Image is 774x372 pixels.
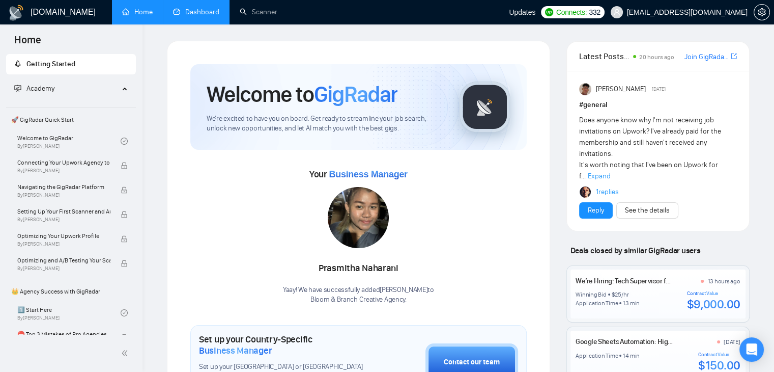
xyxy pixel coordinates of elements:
[121,235,128,243] span: lock
[122,8,153,16] a: homeHome
[579,83,591,95] img: Randi Tovar
[652,85,666,94] span: [DATE]
[613,9,620,16] span: user
[17,231,110,241] span: Optimizing Your Upwork Profile
[26,60,75,68] span: Getting Started
[121,138,128,145] span: check-circle
[328,187,389,248] img: 1712134098191-WhatsApp%20Image%202024-04-03%20at%2016.46.11.jpeg
[14,60,21,67] span: rocket
[444,357,500,368] div: Contact our team
[17,192,110,198] span: By [PERSON_NAME]
[8,5,24,21] img: logo
[17,329,110,339] span: ⛔ Top 3 Mistakes of Pro Agencies
[615,290,621,299] div: 25
[509,8,535,16] span: Updates
[687,297,740,312] div: $9,000.00
[460,82,510,132] img: gigradar-logo.png
[14,85,21,92] span: fund-projection-screen
[7,110,135,130] span: 🚀 GigRadar Quick Start
[576,337,734,346] a: Google Sheets Automation: Highlight Previous Entries
[754,4,770,20] button: setting
[731,51,737,61] a: export
[684,51,729,63] a: Join GigRadar Slack Community
[121,309,128,316] span: check-circle
[566,242,704,259] span: Deals closed by similar GigRadar users
[576,352,618,360] div: Application Time
[329,169,407,179] span: Business Manager
[579,99,737,111] h1: # general
[576,290,606,299] div: Winning Bid
[588,172,611,180] span: Expand
[724,338,740,346] div: [DATE]
[754,8,770,16] a: setting
[14,84,54,93] span: Academy
[545,8,553,16] img: upwork-logo.png
[754,8,769,16] span: setting
[121,260,128,267] span: lock
[595,187,618,197] a: 1replies
[17,168,110,174] span: By [PERSON_NAME]
[576,299,618,307] div: Application Time
[616,202,678,219] button: See the details
[283,295,434,305] p: Bloom & Branch Creative Agency .
[707,277,740,285] div: 13 hours ago
[207,114,443,134] span: We're excited to have you on board. Get ready to streamline your job search, unlock new opportuni...
[121,211,128,218] span: lock
[17,302,121,324] a: 1️⃣ Start HereBy[PERSON_NAME]
[612,290,615,299] div: $
[579,202,613,219] button: Reply
[579,116,721,180] span: Does anyone know why I'm not receiving job invitations on Upwork? I've already paid for the membe...
[17,206,110,217] span: Setting Up Your First Scanner and Auto-Bidder
[731,52,737,60] span: export
[588,205,604,216] a: Reply
[6,33,49,54] span: Home
[579,50,630,63] span: Latest Posts from the GigRadar Community
[199,334,375,356] h1: Set up your Country-Specific
[173,8,219,16] a: dashboardDashboard
[17,157,110,168] span: Connecting Your Upwork Agency to GigRadar
[639,54,674,61] span: 20 hours ago
[26,84,54,93] span: Academy
[687,290,740,297] div: Contract Value
[556,7,587,18] span: Connects:
[17,241,110,247] span: By [PERSON_NAME]
[595,84,645,95] span: [PERSON_NAME]
[623,352,640,360] div: 14 min
[698,352,740,358] div: Contract Value
[576,277,754,285] a: We’re Hiring: Tech Supervisor for a Global AI Startup – CampiX
[621,290,628,299] div: /hr
[739,337,764,362] div: Open Intercom Messenger
[121,187,128,194] span: lock
[283,260,434,277] div: Prasmitha Naharani
[17,130,121,152] a: Welcome to GigRadarBy[PERSON_NAME]
[589,7,600,18] span: 332
[623,299,640,307] div: 13 min
[283,285,434,305] div: Yaay! We have successfully added [PERSON_NAME] to
[309,169,408,180] span: Your
[17,265,110,272] span: By [PERSON_NAME]
[625,205,670,216] a: See the details
[207,81,397,108] h1: Welcome to
[121,348,131,358] span: double-left
[121,334,128,341] span: lock
[17,217,110,223] span: By [PERSON_NAME]
[17,255,110,265] span: Optimizing and A/B Testing Your Scanner for Better Results
[6,54,136,74] li: Getting Started
[17,182,110,192] span: Navigating the GigRadar Platform
[314,81,397,108] span: GigRadar
[121,162,128,169] span: lock
[240,8,277,16] a: searchScanner
[199,345,272,356] span: Business Manager
[7,281,135,302] span: 👑 Agency Success with GigRadar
